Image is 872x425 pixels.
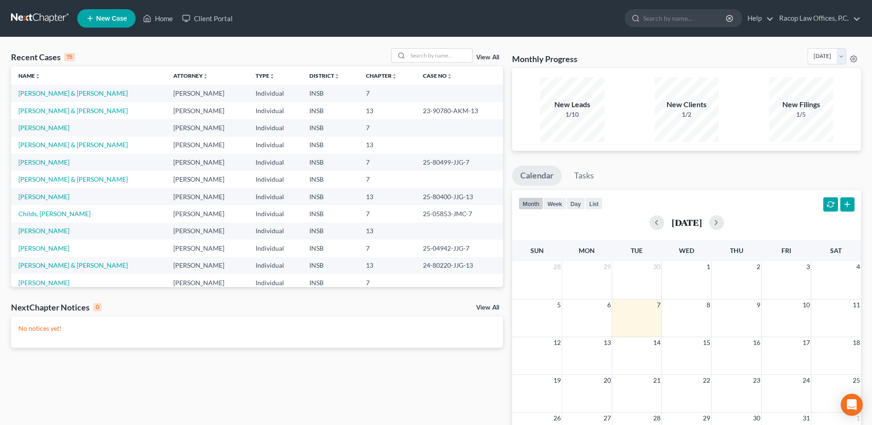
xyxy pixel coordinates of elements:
span: 18 [852,337,861,348]
a: Childs, [PERSON_NAME] [18,210,91,218]
td: [PERSON_NAME] [166,171,248,188]
td: 7 [359,154,416,171]
td: Individual [248,102,302,119]
i: unfold_more [203,74,208,79]
span: Wed [679,247,694,254]
div: 1/10 [540,110,604,119]
div: 15 [64,53,75,61]
span: 27 [603,413,612,424]
span: 2 [756,261,761,272]
a: Tasks [566,166,602,186]
span: 8 [706,299,711,310]
td: Individual [248,137,302,154]
button: day [566,197,585,210]
span: 9 [756,299,761,310]
td: INSB [302,102,358,119]
a: [PERSON_NAME] & [PERSON_NAME] [18,107,128,115]
i: unfold_more [447,74,452,79]
td: INSB [302,171,358,188]
span: New Case [96,15,127,22]
td: INSB [302,257,358,274]
span: Sat [830,247,842,254]
td: INSB [302,188,358,205]
span: 19 [553,375,562,386]
td: INSB [302,119,358,136]
span: 1 [855,413,861,424]
td: INSB [302,240,358,257]
td: [PERSON_NAME] [166,119,248,136]
td: Individual [248,223,302,240]
span: 26 [553,413,562,424]
td: [PERSON_NAME] [166,85,248,102]
h3: Monthly Progress [512,53,577,64]
span: 28 [553,261,562,272]
span: 6 [606,299,612,310]
a: Chapterunfold_more [366,72,397,79]
a: Calendar [512,166,562,186]
td: 24-80220-JJG-13 [416,257,503,274]
a: Help [743,10,774,27]
p: No notices yet! [18,324,496,333]
td: [PERSON_NAME] [166,205,248,222]
span: 23 [752,375,761,386]
span: 16 [752,337,761,348]
a: [PERSON_NAME] & [PERSON_NAME] [18,141,128,149]
td: 7 [359,205,416,222]
div: New Clients [655,99,719,110]
a: Home [138,10,177,27]
td: INSB [302,205,358,222]
div: Open Intercom Messenger [841,394,863,416]
td: 25-05853-JMC-7 [416,205,503,222]
td: Individual [248,240,302,257]
a: Nameunfold_more [18,72,40,79]
span: 11 [852,299,861,310]
td: [PERSON_NAME] [166,257,248,274]
span: 29 [603,261,612,272]
span: Tue [631,247,643,254]
span: 31 [802,413,811,424]
td: [PERSON_NAME] [166,188,248,205]
td: 7 [359,85,416,102]
td: [PERSON_NAME] [166,240,248,257]
td: Individual [248,257,302,274]
div: 1/2 [655,110,719,119]
span: Mon [579,247,595,254]
span: 22 [702,375,711,386]
td: INSB [302,85,358,102]
span: 7 [656,299,661,310]
td: 23-90780-AKM-13 [416,102,503,119]
td: 25-04942-JJG-7 [416,240,503,257]
span: 14 [652,337,661,348]
a: Client Portal [177,10,237,27]
i: unfold_more [35,74,40,79]
td: 13 [359,137,416,154]
span: 30 [652,261,661,272]
td: Individual [248,274,302,291]
td: Individual [248,188,302,205]
td: [PERSON_NAME] [166,102,248,119]
a: Case Nounfold_more [423,72,452,79]
a: [PERSON_NAME] & [PERSON_NAME] [18,175,128,183]
td: INSB [302,154,358,171]
a: View All [476,54,499,61]
a: View All [476,304,499,311]
td: 13 [359,102,416,119]
a: Attorneyunfold_more [173,72,208,79]
span: 17 [802,337,811,348]
input: Search by name... [643,10,727,27]
span: 12 [553,337,562,348]
span: Sun [530,247,544,254]
button: week [543,197,566,210]
div: New Leads [540,99,604,110]
td: INSB [302,137,358,154]
td: 7 [359,171,416,188]
td: [PERSON_NAME] [166,274,248,291]
span: 20 [603,375,612,386]
td: [PERSON_NAME] [166,154,248,171]
div: 1/5 [769,110,833,119]
td: Individual [248,205,302,222]
span: 29 [702,413,711,424]
div: 0 [93,303,102,311]
a: [PERSON_NAME] & [PERSON_NAME] [18,261,128,269]
a: Districtunfold_more [309,72,340,79]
